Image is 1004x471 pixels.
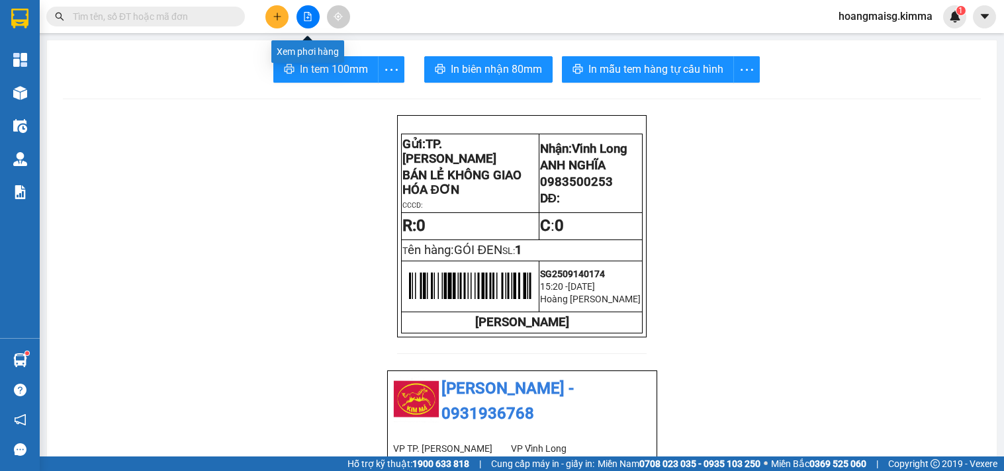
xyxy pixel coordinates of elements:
[303,12,312,21] span: file-add
[479,456,481,471] span: |
[540,281,568,292] span: 15:20 -
[435,64,445,76] span: printer
[949,11,961,22] img: icon-new-feature
[378,56,404,83] button: more
[639,458,760,469] strong: 0708 023 035 - 0935 103 250
[475,315,569,329] strong: [PERSON_NAME]
[540,142,627,156] span: Nhận:
[598,456,760,471] span: Miền Nam
[502,245,515,256] span: SL:
[973,5,996,28] button: caret-down
[402,168,522,197] span: BÁN LẺ KHÔNG GIAO HÓA ĐƠN
[956,6,966,15] sup: 1
[540,216,564,235] span: :
[13,185,27,199] img: solution-icon
[572,142,627,156] span: Vĩnh Long
[734,62,759,78] span: more
[402,201,423,210] span: CCCD:
[11,9,28,28] img: logo-vxr
[393,441,512,456] li: VP TP. [PERSON_NAME]
[540,191,560,206] span: DĐ:
[379,62,404,78] span: more
[73,9,229,24] input: Tìm tên, số ĐT hoặc mã đơn
[327,5,350,28] button: aim
[515,243,522,257] span: 1
[451,61,542,77] span: In biên nhận 80mm
[402,245,502,256] span: T
[555,216,564,235] span: 0
[416,216,426,235] span: 0
[55,12,64,21] span: search
[540,216,551,235] strong: C
[771,456,866,471] span: Miền Bắc
[13,353,27,367] img: warehouse-icon
[540,294,641,304] span: Hoàng [PERSON_NAME]
[297,5,320,28] button: file-add
[25,351,29,355] sup: 1
[454,243,502,257] span: GÓI ĐEN
[931,459,940,468] span: copyright
[511,441,629,456] li: VP Vĩnh Long
[764,461,768,466] span: ⚪️
[13,152,27,166] img: warehouse-icon
[588,61,723,77] span: In mẫu tem hàng tự cấu hình
[14,384,26,396] span: question-circle
[876,456,878,471] span: |
[540,158,606,173] span: ANH NGHĨA
[958,6,963,15] span: 1
[402,216,426,235] strong: R:
[540,175,613,189] span: 0983500253
[13,86,27,100] img: warehouse-icon
[562,56,734,83] button: printerIn mẫu tem hàng tự cấu hình
[334,12,343,21] span: aim
[402,137,496,166] span: TP. [PERSON_NAME]
[979,11,991,22] span: caret-down
[300,61,368,77] span: In tem 100mm
[393,376,651,426] li: [PERSON_NAME] - 0931936768
[572,64,583,76] span: printer
[265,5,289,28] button: plus
[13,119,27,133] img: warehouse-icon
[412,458,469,469] strong: 1900 633 818
[809,458,866,469] strong: 0369 525 060
[273,56,379,83] button: printerIn tem 100mm
[491,456,594,471] span: Cung cấp máy in - giấy in:
[402,137,496,166] span: Gửi:
[540,269,605,279] span: SG2509140174
[733,56,760,83] button: more
[828,8,943,24] span: hoangmaisg.kimma
[424,56,553,83] button: printerIn biên nhận 80mm
[568,281,595,292] span: [DATE]
[273,12,282,21] span: plus
[13,53,27,67] img: dashboard-icon
[284,64,295,76] span: printer
[408,243,502,257] span: ên hàng:
[14,443,26,456] span: message
[14,413,26,426] span: notification
[393,376,439,423] img: logo.jpg
[347,456,469,471] span: Hỗ trợ kỹ thuật:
